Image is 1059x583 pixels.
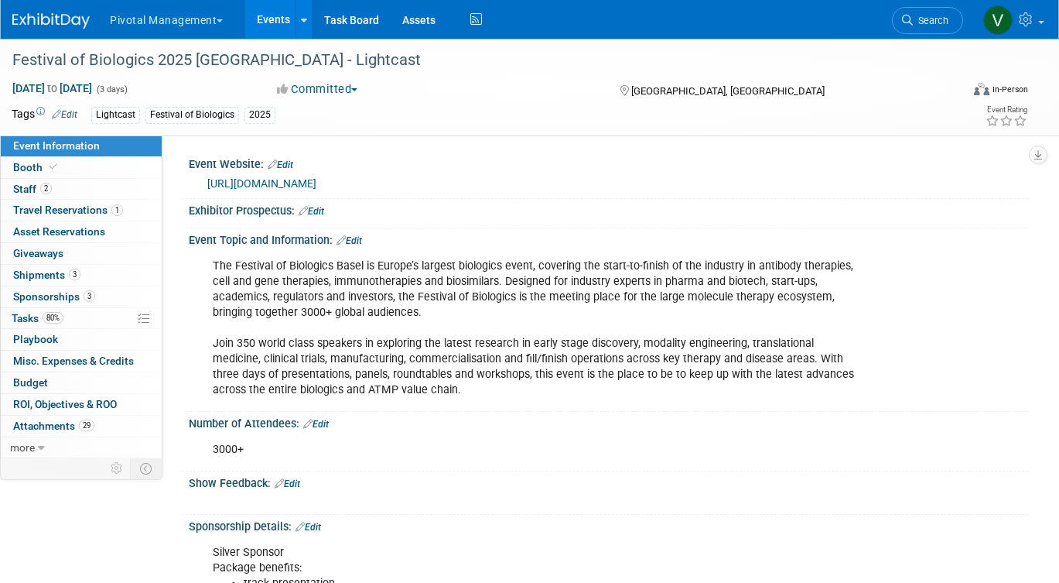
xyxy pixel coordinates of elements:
div: Festival of Biologics 2025 [GEOGRAPHIC_DATA] - Lightcast [7,46,941,74]
span: 3 [69,269,80,280]
span: Budget [13,376,48,389]
a: Edit [52,109,77,120]
div: In-Person [992,84,1028,95]
img: Valerie Weld [983,5,1013,35]
span: 1 [111,204,123,216]
div: Event Format [878,81,1028,104]
span: Travel Reservations [13,204,123,216]
a: Edit [303,419,329,430]
span: [DATE] [DATE] [12,81,93,95]
a: Edit [275,478,300,489]
a: Shipments3 [1,265,162,286]
div: Sponsorship Details: [189,515,1028,535]
a: more [1,437,162,458]
a: Sponsorships3 [1,286,162,307]
span: Search [913,15,948,26]
span: Attachments [13,420,94,432]
span: 29 [79,420,94,431]
a: Event Information [1,135,162,156]
td: Personalize Event Tab Strip [104,458,131,478]
a: Travel Reservations1 [1,200,162,221]
td: Tags [12,106,77,124]
span: Tasks [12,312,63,324]
a: Playbook [1,329,162,350]
span: 2 [40,183,52,194]
a: [URL][DOMAIN_NAME] [207,177,316,190]
span: more [10,441,35,454]
a: Edit [299,206,324,217]
a: Attachments29 [1,416,162,437]
img: Format-Inperson.png [974,83,989,95]
span: Misc. Expenses & Credits [13,355,134,367]
span: Staff [13,183,52,195]
span: 80% [43,312,63,324]
div: 2025 [244,107,275,123]
span: ROI, Objectives & ROO [13,398,117,410]
span: Giveaways [13,247,63,259]
div: Lightcast [91,107,140,123]
div: Event Rating [986,106,1027,114]
a: Misc. Expenses & Credits [1,351,162,372]
div: 3000+ [202,434,865,465]
div: Number of Attendees: [189,412,1028,432]
span: Event Information [13,139,100,152]
a: Booth [1,157,162,178]
span: Booth [13,161,60,173]
td: Toggle Event Tabs [131,458,162,478]
div: Event Topic and Information: [189,228,1028,249]
a: ROI, Objectives & ROO [1,394,162,415]
a: Staff2 [1,179,162,200]
a: Edit [336,235,362,246]
a: Edit [295,522,321,533]
span: (3 days) [95,84,128,94]
span: Sponsorships [13,290,95,303]
span: [GEOGRAPHIC_DATA], [GEOGRAPHIC_DATA] [631,85,825,97]
a: Edit [268,159,293,170]
div: The Festival of Biologics Basel is Europe’s largest biologics event, covering the start-to-finish... [202,251,865,406]
div: Show Feedback: [189,472,1028,492]
i: Booth reservation complete [50,163,57,171]
span: Playbook [13,333,58,345]
button: Committed [272,81,364,98]
a: Tasks80% [1,308,162,329]
span: Asset Reservations [13,225,105,238]
a: Search [892,7,963,34]
div: Exhibitor Prospectus: [189,199,1028,219]
span: to [45,82,60,94]
div: Event Website: [189,153,1028,173]
div: Festival of Biologics [145,107,239,123]
a: Giveaways [1,243,162,264]
span: 3 [84,290,95,302]
img: ExhibitDay [12,13,90,29]
a: Asset Reservations [1,221,162,242]
a: Budget [1,372,162,393]
span: Shipments [13,269,80,281]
